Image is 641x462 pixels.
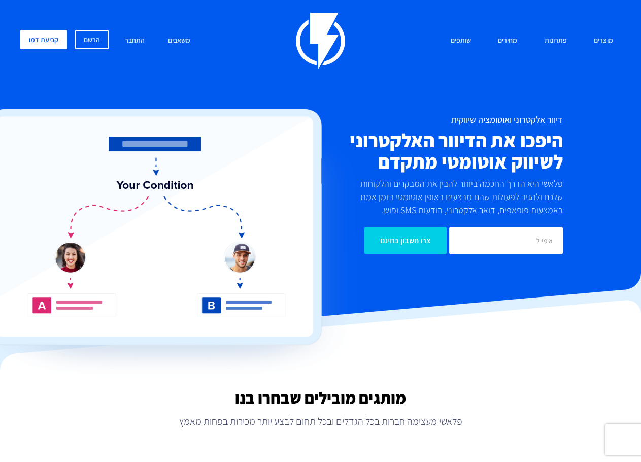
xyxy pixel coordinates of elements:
[353,177,563,216] p: פלאשי היא הדרך החכמה ביותר להבין את המבקרים והלקוחות שלכם ולהגיב לפעולות שהם מבצעים באופן אוטומטי...
[117,30,152,52] a: התחבר
[443,30,479,52] a: שותפים
[278,115,563,125] h1: דיוור אלקטרוני ואוטומציה שיווקית
[75,30,109,49] a: הרשם
[20,30,67,49] a: קביעת דמו
[537,30,575,52] a: פתרונות
[449,227,563,254] input: אימייל
[278,130,563,172] h2: היפכו את הדיוור האלקטרוני לשיווק אוטומטי מתקדם
[586,30,621,52] a: מוצרים
[490,30,525,52] a: מחירים
[364,227,447,254] input: צרו חשבון בחינם
[160,30,198,52] a: משאבים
